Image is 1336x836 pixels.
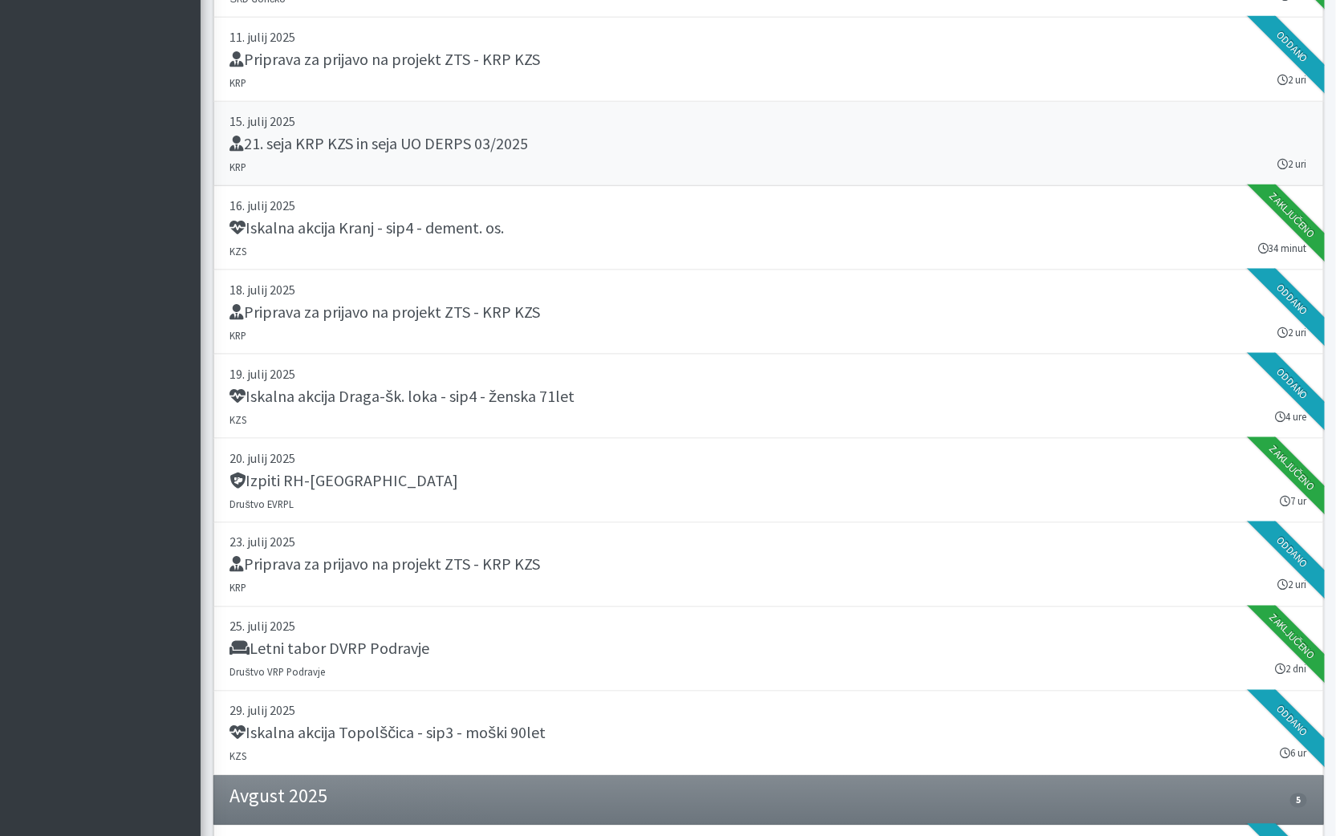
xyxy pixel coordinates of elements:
[230,329,247,342] small: KRP
[213,270,1324,355] a: 18. julij 2025 Priprava za prijavo na projekt ZTS - KRP KZS KRP 2 uri Oddano
[230,533,1307,552] p: 23. julij 2025
[230,50,541,69] h5: Priprava za prijavo na projekt ZTS - KRP KZS
[230,750,247,763] small: KZS
[230,639,430,659] h5: Letni tabor DVRP Podravje
[213,186,1324,270] a: 16. julij 2025 Iskalna akcija Kranj - sip4 - dement. os. KZS 34 minut Zaključeno
[230,364,1307,384] p: 19. julij 2025
[230,724,546,743] h5: Iskalna akcija Topolščica - sip3 - moški 90let
[230,27,1307,47] p: 11. julij 2025
[1278,156,1307,172] small: 2 uri
[230,448,1307,468] p: 20. julij 2025
[230,785,328,809] h4: Avgust 2025
[213,102,1324,186] a: 15. julij 2025 21. seja KRP KZS in seja UO DERPS 03/2025 KRP 2 uri
[213,607,1324,692] a: 25. julij 2025 Letni tabor DVRP Podravje Društvo VRP Podravje 2 dni Zaključeno
[230,134,529,153] h5: 21. seja KRP KZS in seja UO DERPS 03/2025
[230,245,247,258] small: KZS
[1290,793,1306,808] span: 5
[230,617,1307,636] p: 25. julij 2025
[213,692,1324,776] a: 29. julij 2025 Iskalna akcija Topolščica - sip3 - moški 90let KZS 6 ur Oddano
[230,196,1307,215] p: 16. julij 2025
[213,355,1324,439] a: 19. julij 2025 Iskalna akcija Draga-šk. loka - sip4 - ženska 71let KZS 4 ure Oddano
[230,471,459,490] h5: Izpiti RH-[GEOGRAPHIC_DATA]
[230,76,247,89] small: KRP
[230,280,1307,299] p: 18. julij 2025
[213,439,1324,523] a: 20. julij 2025 Izpiti RH-[GEOGRAPHIC_DATA] Društvo EVRPL 7 ur Zaključeno
[230,413,247,426] small: KZS
[230,302,541,322] h5: Priprava za prijavo na projekt ZTS - KRP KZS
[230,701,1307,720] p: 29. julij 2025
[230,160,247,173] small: KRP
[213,523,1324,607] a: 23. julij 2025 Priprava za prijavo na projekt ZTS - KRP KZS KRP 2 uri Oddano
[213,18,1324,102] a: 11. julij 2025 Priprava za prijavo na projekt ZTS - KRP KZS KRP 2 uri Oddano
[230,218,505,237] h5: Iskalna akcija Kranj - sip4 - dement. os.
[230,582,247,595] small: KRP
[230,555,541,574] h5: Priprava za prijavo na projekt ZTS - KRP KZS
[230,666,325,679] small: Društvo VRP Podravje
[230,112,1307,131] p: 15. julij 2025
[230,497,294,510] small: Društvo EVRPL
[230,387,575,406] h5: Iskalna akcija Draga-šk. loka - sip4 - ženska 71let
